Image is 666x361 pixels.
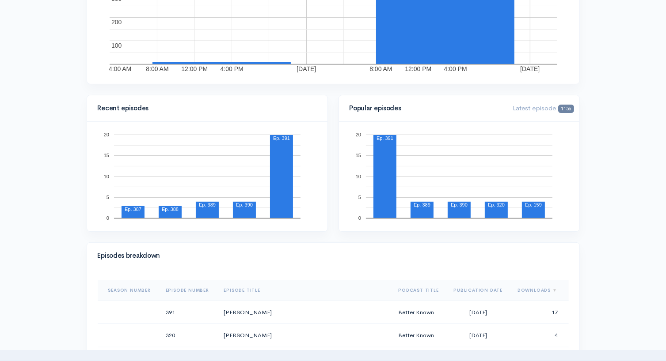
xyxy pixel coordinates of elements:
[358,215,361,221] text: 0
[98,105,312,112] h4: Recent episodes
[414,202,430,207] text: Ep. 389
[350,132,569,221] svg: A chart.
[558,105,574,113] span: 1156
[444,65,467,72] text: 4:00 PM
[391,301,446,324] td: Better Known
[98,252,563,259] h4: Episodes breakdown
[520,65,540,72] text: [DATE]
[125,207,141,212] text: Ep. 387
[111,19,122,26] text: 200
[391,324,446,347] td: Better Known
[98,280,159,301] th: Sort column
[355,132,361,137] text: 20
[377,135,393,141] text: Ep. 391
[220,65,243,72] text: 4:00 PM
[510,301,569,324] td: 17
[525,202,542,207] text: Ep. 159
[106,215,109,221] text: 0
[217,280,391,301] th: Sort column
[350,105,502,112] h4: Popular episodes
[181,65,208,72] text: 12:00 PM
[355,174,361,179] text: 10
[159,301,217,324] td: 391
[103,132,109,137] text: 20
[451,202,468,207] text: Ep. 390
[510,324,569,347] td: 4
[446,301,510,324] td: [DATE]
[446,280,510,301] th: Sort column
[391,280,446,301] th: Sort column
[236,202,253,207] text: Ep. 390
[510,280,569,301] th: Sort column
[355,153,361,158] text: 15
[488,202,505,207] text: Ep. 320
[513,104,574,112] span: Latest episode:
[369,65,392,72] text: 8:00 AM
[146,65,168,72] text: 8:00 AM
[98,132,317,221] svg: A chart.
[446,324,510,347] td: [DATE]
[108,65,131,72] text: 4:00 AM
[405,65,431,72] text: 12:00 PM
[273,135,290,141] text: Ep. 391
[103,174,109,179] text: 10
[111,42,122,49] text: 100
[103,153,109,158] text: 15
[159,280,217,301] th: Sort column
[297,65,316,72] text: [DATE]
[162,207,179,212] text: Ep. 388
[217,324,391,347] td: [PERSON_NAME]
[217,301,391,324] td: [PERSON_NAME]
[106,195,109,200] text: 5
[159,324,217,347] td: 320
[358,195,361,200] text: 5
[199,202,216,207] text: Ep. 389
